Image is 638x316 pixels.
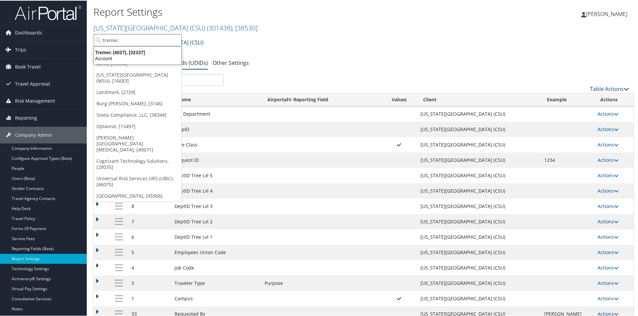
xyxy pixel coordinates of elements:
a: Actions [598,110,619,116]
a: Actions [598,248,619,255]
td: [US_STATE][GEOGRAPHIC_DATA] (CSU) [417,136,541,152]
td: Traveler Type [171,275,261,290]
span: ( 301438 ) [207,23,232,32]
td: [US_STATE][GEOGRAPHIC_DATA] (CSU) [417,198,541,213]
td: [US_STATE][GEOGRAPHIC_DATA] (CSU) [417,152,541,167]
td: Campus [171,290,261,306]
a: [PERSON_NAME][GEOGRAPHIC_DATA][MEDICAL_DATA], [40671] [94,131,182,155]
span: Travel Approval [15,75,50,92]
span: , [ 38530 ] [232,23,258,32]
span: Book Travel [15,58,41,75]
span: Reporting [15,109,37,126]
input: Search Accounts [94,33,182,46]
td: Rule Class [171,136,261,152]
img: airportal-logo.png [15,4,81,20]
h1: Report Settings [93,4,454,18]
a: Actions [598,172,619,178]
a: Actions [598,264,619,270]
span: Dashboards [15,24,42,40]
span: Company Admin [15,126,52,143]
td: [US_STATE][GEOGRAPHIC_DATA] (CSU) [417,290,541,306]
a: Landmark, [2729] [94,86,182,97]
td: empID [171,121,261,136]
td: 8 [128,198,171,213]
div: Account [90,55,185,61]
th: Airportal&reg; Reporting Field [261,93,381,106]
div: Tremec (4027), [32337] [90,49,185,55]
a: [PERSON_NAME] [581,3,634,23]
a: Burg [PERSON_NAME], [3146] [94,97,182,109]
td: DeptID Tree Lvl 3 [171,198,261,213]
a: Optavise, [15497] [94,120,182,131]
a: Actions [598,125,619,132]
a: Actions [598,233,619,239]
td: [US_STATE][GEOGRAPHIC_DATA] (CSU) [417,275,541,290]
td: Job Code [171,259,261,275]
a: Actions [598,187,619,193]
a: [GEOGRAPHIC_DATA], [45966] [94,190,182,201]
span: [PERSON_NAME] [586,10,627,17]
td: DeptID Tree Lvl 5 [171,167,261,183]
td: [US_STATE][GEOGRAPHIC_DATA] (CSU) [417,121,541,136]
td: Request ID [171,152,261,167]
td: [US_STATE][GEOGRAPHIC_DATA] (CSU) [417,259,541,275]
th: Actions [594,93,634,106]
th: Values [381,93,417,106]
a: Universal Risk Services URS (UBIC), [46075] [94,172,182,190]
a: [US_STATE][GEOGRAPHIC_DATA] (CSU) [93,23,258,32]
td: 7 [128,213,171,229]
a: Actions [598,141,619,147]
a: Sovos Compliance, LLC, [38344] [94,109,182,120]
td: [US_STATE][GEOGRAPHIC_DATA] (CSU) [417,183,541,198]
td: [US_STATE][GEOGRAPHIC_DATA] (CSU) [417,213,541,229]
td: [US_STATE][GEOGRAPHIC_DATA] (CSU) [417,229,541,244]
td: 1234 [541,152,594,167]
td: 5 [128,244,171,259]
a: Table Actions [590,85,629,92]
a: Actions [598,156,619,163]
a: Other Settings [213,59,249,66]
td: 1 [128,290,171,306]
th: Example [541,93,594,106]
th: Client [417,93,541,106]
td: Purpose [261,275,381,290]
a: Actions [598,279,619,286]
a: [US_STATE][GEOGRAPHIC_DATA] (MSU), [16683] [94,69,182,86]
a: Cognizant Technology Solutions, [28035] [94,155,182,172]
td: [US_STATE][GEOGRAPHIC_DATA] (CSU) [417,244,541,259]
span: Trips [15,41,26,58]
td: DeptID Tree Lvl 2 [171,213,261,229]
td: [US_STATE][GEOGRAPHIC_DATA] (CSU) [417,106,541,121]
td: G/L Department [171,106,261,121]
a: Actions [598,202,619,209]
td: DeptID Tree Lvl 1 [171,229,261,244]
a: Actions [598,295,619,301]
td: [US_STATE][GEOGRAPHIC_DATA] (CSU) [417,167,541,183]
a: Actions [598,218,619,224]
td: 4 [128,259,171,275]
td: DeptID Tree Lvl 4 [171,183,261,198]
td: 6 [128,229,171,244]
span: Risk Management [15,92,55,109]
th: Name [171,93,261,106]
td: Employees Union Code [171,244,261,259]
td: 3 [128,275,171,290]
